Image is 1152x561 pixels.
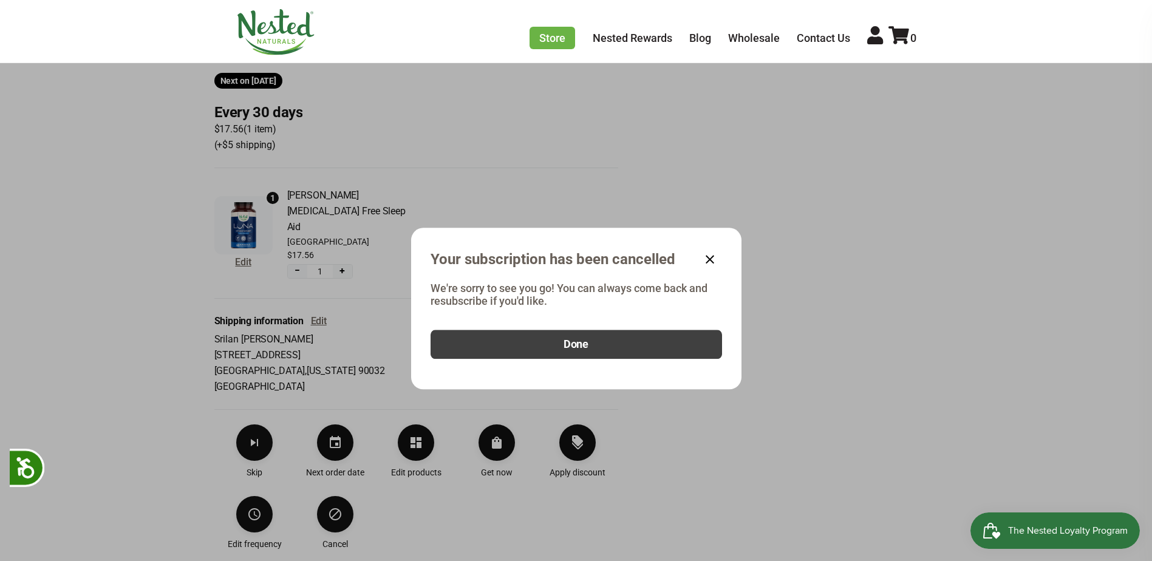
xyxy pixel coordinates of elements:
span: 0 [910,32,916,44]
div: Make changes for subscription [214,424,618,551]
span: Done [564,338,589,351]
a: Store [530,27,575,49]
a: Contact Us [797,32,850,44]
a: 0 [888,32,916,44]
a: Blog [689,32,711,44]
a: Nested Rewards [593,32,672,44]
button: Done [431,330,722,359]
text: Your subscription has been cancelled [431,251,675,268]
img: Nested Naturals [236,9,315,55]
a: Wholesale [728,32,780,44]
text: We're sorry to see you go! You can always come back and resubscribe if you'd like. [431,283,722,308]
iframe: Button to open loyalty program pop-up [970,512,1140,549]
